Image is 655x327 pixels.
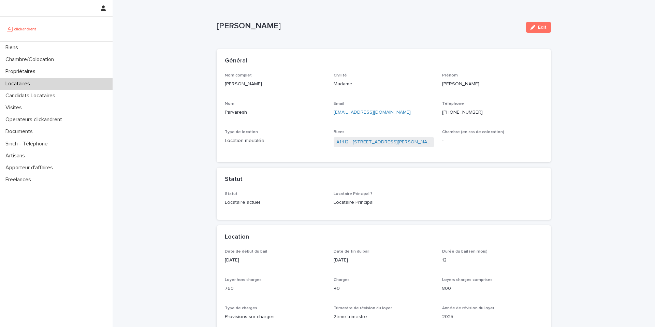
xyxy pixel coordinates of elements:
[334,313,434,321] p: 2ème trimestre
[334,192,373,196] span: Locataire Principal ?
[225,73,252,77] span: Nom complet
[3,93,61,99] p: Candidats Locataires
[225,199,325,206] p: Locataire actuel
[442,257,543,264] p: 12
[225,109,325,116] p: Parvaresh
[225,57,247,65] h2: Général
[526,22,551,33] button: Edit
[442,137,543,144] p: -
[334,110,411,115] a: [EMAIL_ADDRESS][DOMAIN_NAME]
[225,81,325,88] p: [PERSON_NAME]
[442,285,543,292] p: 800
[334,199,434,206] p: Locataire Principal
[3,165,58,171] p: Apporteur d'affaires
[442,102,464,106] span: Téléphone
[442,306,494,310] span: Année de révision du loyer
[442,81,543,88] p: [PERSON_NAME]
[334,278,350,282] span: Charges
[3,153,30,159] p: Artisans
[442,313,543,321] p: 2025
[442,130,504,134] span: Chambre (en cas de colocation)
[225,102,234,106] span: Nom
[3,141,53,147] p: Sinch - Téléphone
[3,116,68,123] p: Operateurs clickandrent
[442,250,487,254] span: Durée du bail (en mois)
[334,285,434,292] p: 40
[442,110,483,115] ringoverc2c-number-84e06f14122c: [PHONE_NUMBER]
[225,278,262,282] span: Loyer hors charges
[442,110,483,115] ringoverc2c-84e06f14122c: Call with Ringover
[538,25,547,30] span: Edit
[336,139,432,146] a: A1412 - [STREET_ADDRESS][PERSON_NAME]
[442,73,458,77] span: Prénom
[334,102,344,106] span: Email
[3,128,38,135] p: Documents
[3,104,27,111] p: Visites
[334,257,434,264] p: [DATE]
[334,306,392,310] span: Trimestre de révision du loyer
[225,137,325,144] p: Location meublée
[334,73,347,77] span: Civilité
[442,278,493,282] span: Loyers charges comprises
[225,192,237,196] span: Statut
[225,285,325,292] p: 760
[225,250,267,254] span: Date de début du bail
[225,306,257,310] span: Type de charges
[334,250,369,254] span: Date de fin du bail
[334,130,345,134] span: Biens
[225,257,325,264] p: [DATE]
[3,68,41,75] p: Propriétaires
[217,21,521,31] p: [PERSON_NAME]
[225,233,249,241] h2: Location
[5,22,39,36] img: UCB0brd3T0yccxBKYDjQ
[3,81,35,87] p: Locataires
[3,44,24,51] p: Biens
[225,130,258,134] span: Type de location
[225,313,325,321] p: Provisions sur charges
[3,56,59,63] p: Chambre/Colocation
[334,81,434,88] p: Madame
[3,176,37,183] p: Freelances
[225,176,243,183] h2: Statut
